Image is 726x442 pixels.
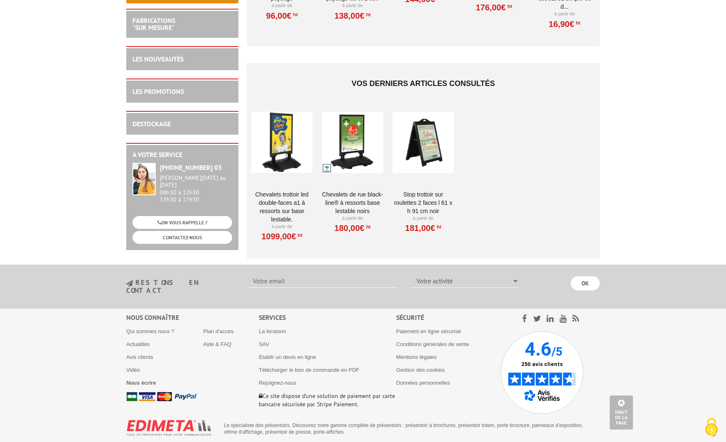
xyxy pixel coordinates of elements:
a: Stop Trottoir sur roulettes 2 faces L 61 x H 91 cm Noir [392,190,454,215]
a: Nous écrire [126,380,156,386]
sup: HT [506,3,512,9]
h2: A votre service [132,151,232,159]
p: Ce site dispose d’une solution de paiement par carte bancaire sécurisée par Stripe Paiement. [259,392,396,408]
p: À partir de [251,223,312,230]
h3: restons en contact [126,279,235,294]
img: Cookies (fenêtre modale) [701,417,722,438]
button: Cookies (fenêtre modale) [697,414,726,442]
div: 08h30 à 12h30 13h30 à 17h30 [160,174,232,203]
sup: HT [364,224,370,230]
p: À partir de [251,2,312,9]
a: Télécharger le bon de commande en PDF [259,367,359,373]
a: Vidéo [126,367,140,373]
a: Données personnelles [396,380,450,386]
input: OK [571,276,600,290]
a: Conditions générales de vente [396,341,469,347]
p: À partir de [322,215,383,222]
div: [PERSON_NAME][DATE] au [DATE] [160,174,232,189]
img: Avis Vérifiés - 4.6 sur 5 - 250 avis clients [500,331,584,414]
img: widget-service.jpg [132,163,156,195]
sup: HT [435,224,441,230]
a: Haut de la page [610,395,633,430]
span: Vos derniers articles consultés [351,79,495,88]
a: Chevalets Trottoir LED double-faces A1 à ressorts sur base lestable. [251,190,312,223]
div: Nous connaître [126,313,259,322]
p: À partir de [534,11,595,17]
a: 180,00€HT [334,226,370,231]
a: LES NOUVEAUTÉS [132,55,184,63]
a: 1099,00€HT [261,234,302,239]
a: Mentions légales [396,354,437,360]
a: 181,00€HT [405,226,441,231]
input: Votre email [248,274,397,288]
a: DESTOCKAGE [132,120,171,128]
a: Aide & FAQ [203,341,231,347]
img: newsletter.jpg [126,280,133,287]
a: ON VOUS RAPPELLE ? [132,216,232,229]
a: Etablir un devis en ligne [259,354,316,360]
a: Chevalets de rue Black-Line® à ressorts base lestable Noirs [322,190,383,215]
a: Plan d'accès [203,328,233,334]
a: 16,90€HT [549,22,580,27]
a: Qui sommes nous ? [126,328,174,334]
div: Services [259,313,396,322]
sup: HT [296,232,302,238]
a: 138,00€HT [334,13,370,18]
sup: HT [574,20,580,26]
a: Actualités [126,341,150,347]
p: À partir de [392,215,454,222]
a: Rejoignez-nous [259,380,296,386]
a: 96,00€HT [266,13,298,18]
p: Le spécialiste des présentoirs. Découvrez notre gamme complète de présentoirs : présentoir à broc... [224,422,594,435]
a: FABRICATIONS"Sur Mesure" [132,16,175,32]
a: Avis clients [126,354,153,360]
a: 176,00€HT [476,5,512,10]
a: La livraison [259,328,286,334]
sup: HT [364,12,370,17]
sup: HT [292,12,298,17]
a: Gestion des cookies [396,367,445,373]
strong: [PHONE_NUMBER] 03 [160,163,222,172]
p: À partir de [322,2,383,9]
a: Paiement en ligne sécurisé [396,328,461,334]
a: LES PROMOTIONS [132,87,184,96]
a: SAV [259,341,269,347]
div: Sécurité [396,313,500,322]
a: CONTACTEZ-NOUS [132,231,232,244]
